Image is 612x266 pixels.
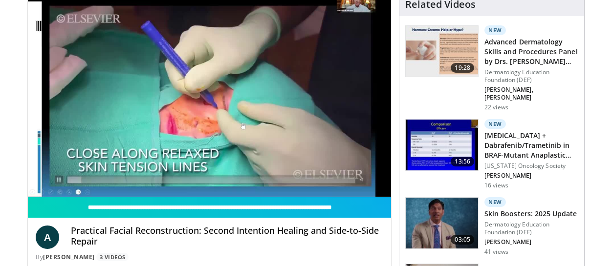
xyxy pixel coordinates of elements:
[484,238,578,246] p: [PERSON_NAME]
[405,25,578,111] a: 19:28 New Advanced Dermatology Skills and Procedures Panel by Drs. [PERSON_NAME] Chil… Dermatolog...
[96,253,129,261] a: 3 Videos
[484,119,506,129] p: New
[484,248,508,256] p: 41 views
[71,225,383,246] h4: Practical Facial Reconstruction: Second Intention Healing and Side-to-Side Repair
[484,86,578,102] p: [PERSON_NAME], [PERSON_NAME]
[484,131,578,160] h3: [MEDICAL_DATA] + Dabrafenib/Trametinib in BRAF-Mutant Anaplastic Thyr…
[484,25,506,35] p: New
[484,209,578,219] h3: Skin Boosters: 2025 Update
[43,253,95,261] a: [PERSON_NAME]
[484,221,578,236] p: Dermatology Education Foundation (DEF)
[484,68,578,84] p: Dermatology Education Foundation (DEF)
[451,235,474,245] span: 03:05
[406,26,478,77] img: dd29cf01-09ec-4981-864e-72915a94473e.150x105_q85_crop-smart_upscale.jpg
[451,157,474,166] span: 13:56
[484,172,578,180] p: [PERSON_NAME]
[484,103,508,111] p: 22 views
[406,198,478,248] img: 5d8405b0-0c3f-45ed-8b2f-ed15b0244802.150x105_q85_crop-smart_upscale.jpg
[484,162,578,170] p: [US_STATE] Oncology Society
[36,253,383,262] div: By
[405,197,578,256] a: 03:05 New Skin Boosters: 2025 Update Dermatology Education Foundation (DEF) [PERSON_NAME] 41 views
[484,182,508,189] p: 16 views
[36,225,59,249] a: A
[451,63,474,73] span: 19:28
[484,197,506,207] p: New
[405,119,578,189] a: 13:56 New [MEDICAL_DATA] + Dabrafenib/Trametinib in BRAF-Mutant Anaplastic Thyr… [US_STATE] Oncol...
[406,120,478,170] img: ac96c57d-e06d-4717-9298-f980d02d5bc0.150x105_q85_crop-smart_upscale.jpg
[484,37,578,66] h3: Advanced Dermatology Skills and Procedures Panel by Drs. [PERSON_NAME] Chil…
